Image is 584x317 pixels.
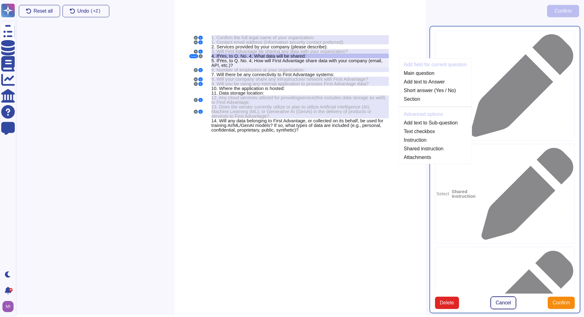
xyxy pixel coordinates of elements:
[9,288,13,292] div: 9+
[219,53,227,59] span: Yes
[198,68,203,72] button: Q
[554,9,572,14] span: Confirm
[198,50,203,54] button: Q
[211,58,383,68] span: , to Q. No. 4; How will First Advantage share data with your company (email, API, etc.)?
[435,30,575,141] div: Select
[211,53,215,59] span: 4.
[216,39,344,45] span: Contact email address (information security contact preferred):
[34,9,53,14] span: Reset all
[452,189,479,198] b: Shared instruction
[399,136,472,144] a: Instruction
[211,118,218,123] span: 14.
[219,58,227,63] span: Yes
[300,95,316,100] span: service(
[219,95,300,100] span: Any cloud services utilized for providing
[62,5,109,17] button: Undo(+Z)
[194,82,198,86] button: A
[198,98,203,102] button: Q
[211,49,215,54] span: 3.
[496,300,511,305] span: Cancel
[491,297,516,309] button: Cancel
[211,86,218,91] span: 10.
[216,58,219,63] span: If
[399,70,472,77] a: Main question
[2,301,14,312] img: user
[399,128,472,135] a: Text checkbox
[216,67,305,72] span: Number of employees at your organization:
[211,95,385,105] span: this includes data storage as well) to First Advantage:
[211,39,215,45] span: 1.
[194,68,198,72] button: A
[211,35,215,40] span: 1.
[194,110,198,114] button: A
[435,297,459,309] button: Delete
[19,5,60,17] button: Reset all
[399,145,472,152] a: Shared instruction
[211,44,215,49] span: 2.
[199,54,203,58] button: A
[211,104,372,119] span: Does the vendor currently utilize or plan to utilize Artificial Intelligence (AI), Machine Learni...
[189,54,198,58] button: SubQ
[77,9,102,14] span: Undo
[211,118,384,132] span: Will any data belonging to First Advantage, or collected on its behalf, be used for training AI/M...
[211,95,218,100] span: 12.
[211,67,215,72] span: 6.
[194,36,198,40] button: A
[211,104,218,109] span: 13.
[198,36,203,40] button: Q
[227,53,306,59] span: , to Q. No. 4; What data will be shared:
[216,35,315,40] span: Confirm the full legal name of your organization:
[216,44,328,49] span: Services provided by your company (please describe):
[194,98,198,102] button: A
[548,297,575,309] button: Confirm
[216,49,348,54] span: Will First Advantage be sharing any data with your organization?
[198,40,203,44] button: Q
[547,5,579,17] button: Confirm
[211,81,215,86] span: 9.
[219,90,264,96] span: Data storage location:
[198,82,203,86] button: Q
[216,72,334,77] span: Will there be any connectivity to First Advantage systems:
[440,300,454,305] span: Delete
[399,119,472,127] a: Add text to Sub-question
[211,58,215,63] span: 5.
[211,76,215,82] span: 8.
[216,76,368,82] span: Will your company share any infrastructure/ network with First Advantage?
[435,144,575,244] div: Select
[399,96,472,103] a: Section
[194,77,198,81] button: A
[216,81,369,86] span: Will you be using any internal application to process First Advantage data?
[399,78,472,86] a: Add text to Answer
[89,9,102,13] kbd: ( +Z)
[399,154,472,161] a: Attachments
[211,90,218,96] span: 11.
[211,72,215,77] span: 7.
[198,77,203,81] button: Q
[553,300,570,305] span: Confirm
[194,50,198,54] button: A
[194,40,198,44] button: A
[216,53,219,59] span: If
[219,86,285,91] span: Where the application is hosted:
[1,300,18,313] button: user
[198,110,203,114] button: Q
[399,87,472,94] a: Short answer (Yes / No)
